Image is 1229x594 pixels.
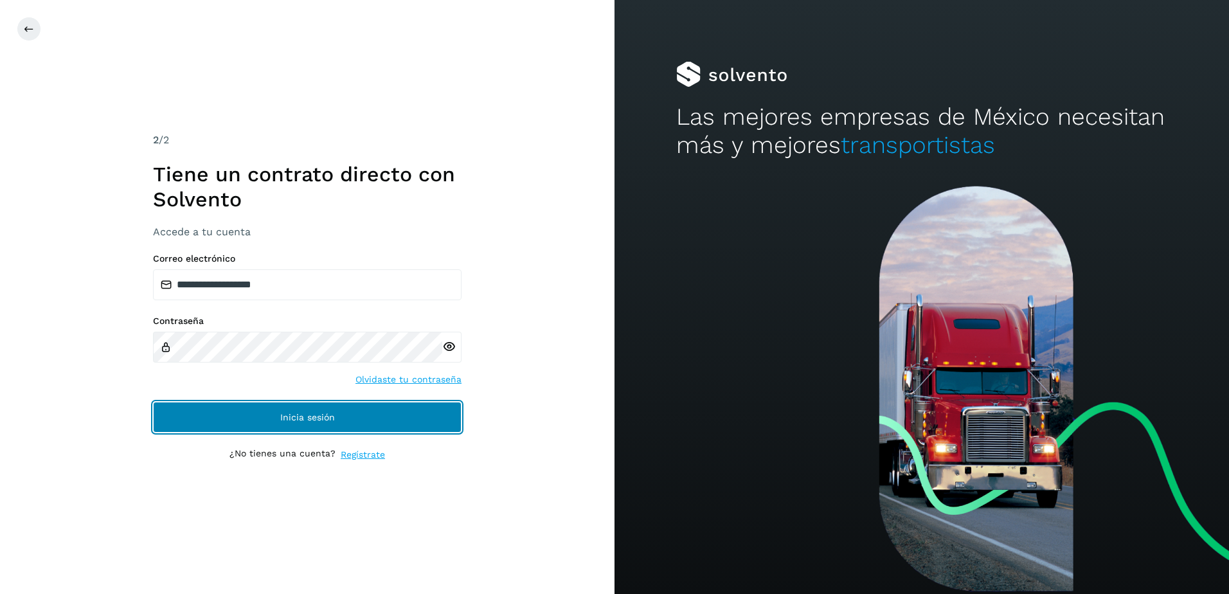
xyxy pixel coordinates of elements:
span: 2 [153,134,159,146]
p: ¿No tienes una cuenta? [229,448,336,462]
h3: Accede a tu cuenta [153,226,462,238]
div: /2 [153,132,462,148]
span: transportistas [841,131,995,159]
a: Olvidaste tu contraseña [355,373,462,386]
span: Inicia sesión [280,413,335,422]
h2: Las mejores empresas de México necesitan más y mejores [676,103,1168,160]
a: Regístrate [341,448,385,462]
button: Inicia sesión [153,402,462,433]
label: Contraseña [153,316,462,327]
h1: Tiene un contrato directo con Solvento [153,162,462,212]
label: Correo electrónico [153,253,462,264]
